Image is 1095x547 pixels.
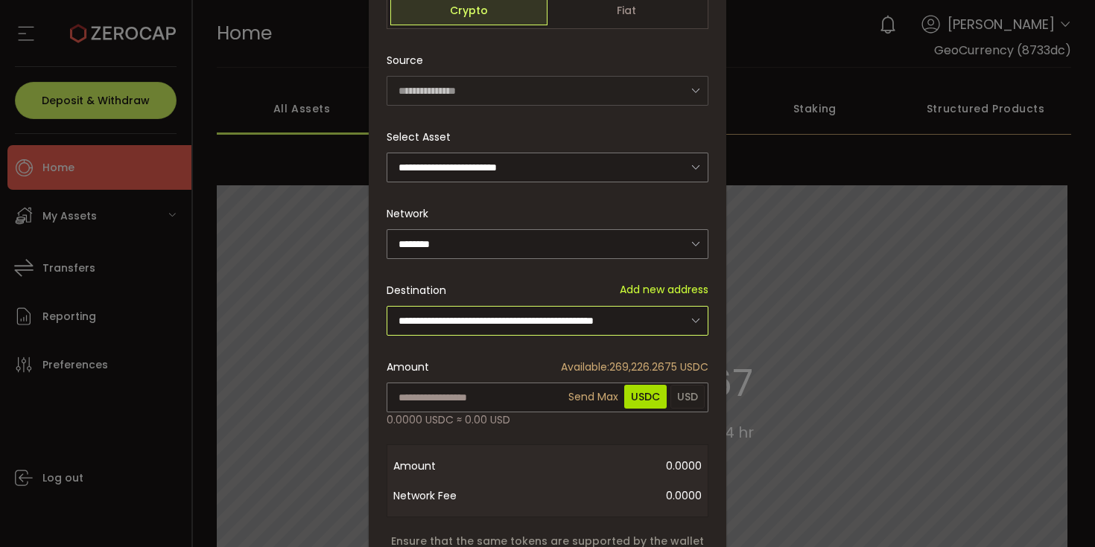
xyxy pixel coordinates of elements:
[1021,476,1095,547] div: Widżet czatu
[387,412,510,428] span: 0.0000 USDC ≈ 0.00 USD
[387,129,460,144] label: Select Asset
[393,451,512,481] span: Amount
[561,359,609,374] span: Available:
[620,282,708,298] span: Add new address
[670,385,705,409] span: USD
[387,45,423,75] span: Source
[512,481,702,511] span: 0.0000
[566,382,620,412] span: Send Max
[393,481,512,511] span: Network Fee
[512,451,702,481] span: 0.0000
[1021,476,1095,547] iframe: Chat Widget
[387,283,446,298] span: Destination
[387,359,429,375] span: Amount
[624,385,667,409] span: USDC
[387,206,437,221] label: Network
[561,359,708,375] span: 269,226.2675 USDC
